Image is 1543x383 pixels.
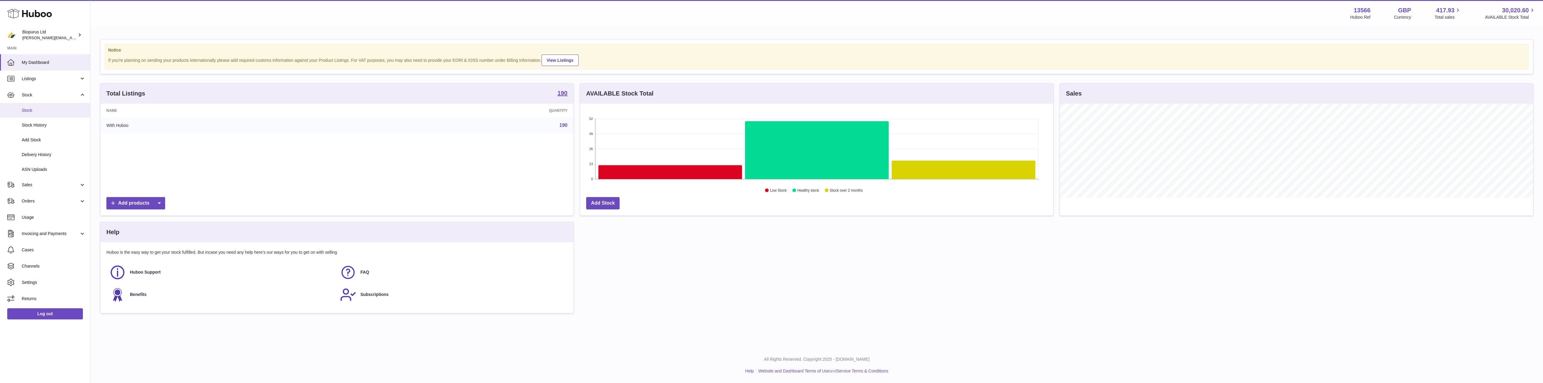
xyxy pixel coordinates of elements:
td: With Huboo [100,118,350,133]
span: My Dashboard [22,60,86,65]
span: Returns [22,296,86,302]
span: Sales [22,182,79,188]
span: Channels [22,263,86,269]
strong: Notice [108,47,1525,53]
span: Subscriptions [360,292,388,297]
p: Huboo is the easy way to get your stock fulfilled. But incase you need any help here's our ways f... [106,250,567,255]
span: [PERSON_NAME][EMAIL_ADDRESS][DOMAIN_NAME] [22,35,121,40]
a: Benefits [109,287,334,303]
a: Add Stock [586,197,620,209]
span: FAQ [360,269,369,275]
span: Stock [22,108,86,113]
th: Quantity [350,104,574,118]
a: Subscriptions [340,287,564,303]
span: Orders [22,198,79,204]
text: Stock over 2 months [830,188,863,193]
p: All Rights Reserved. Copyright 2025 - [DOMAIN_NAME] [95,356,1538,362]
text: 39 [589,132,593,136]
div: Currency [1394,14,1411,20]
a: 190 [558,90,567,97]
span: 417.93 [1436,6,1454,14]
a: Log out [7,308,83,319]
text: 0 [591,177,593,181]
img: peter@biopurus.co.uk [7,30,16,39]
span: Settings [22,280,86,285]
a: Website and Dashboard Terms of Use [758,369,829,373]
a: 30,020.60 AVAILABLE Stock Total [1485,6,1536,20]
span: Delivery History [22,152,86,158]
span: Add Stock [22,137,86,143]
span: Stock [22,92,79,98]
strong: GBP [1398,6,1411,14]
div: Huboo Ref [1350,14,1371,20]
span: Stock History [22,122,86,128]
a: Huboo Support [109,264,334,281]
span: Usage [22,215,86,220]
span: Invoicing and Payments [22,231,79,237]
a: View Listings [542,55,579,66]
a: Help [745,369,754,373]
span: ASN Uploads [22,167,86,172]
text: 52 [589,117,593,121]
h3: AVAILABLE Stock Total [586,89,653,98]
span: 30,020.60 [1502,6,1529,14]
strong: 190 [558,90,567,96]
span: Listings [22,76,79,82]
a: Service Terms & Conditions [837,369,888,373]
span: Benefits [130,292,146,297]
h3: Total Listings [106,89,145,98]
a: Add products [106,197,165,209]
div: If you're planning on sending your products internationally please add required customs informati... [108,54,1525,66]
div: Biopurus Ltd [22,29,77,41]
a: FAQ [340,264,564,281]
span: Total sales [1435,14,1461,20]
a: 190 [559,123,567,128]
span: AVAILABLE Stock Total [1485,14,1536,20]
text: 13 [589,162,593,166]
text: Healthy stock [797,188,819,193]
span: Huboo Support [130,269,161,275]
li: and [756,368,888,374]
span: Cases [22,247,86,253]
h3: Help [106,228,119,236]
strong: 13566 [1354,6,1371,14]
th: Name [100,104,350,118]
text: 26 [589,147,593,151]
h3: Sales [1066,89,1082,98]
text: Low Stock [770,188,787,193]
a: 417.93 Total sales [1435,6,1461,20]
